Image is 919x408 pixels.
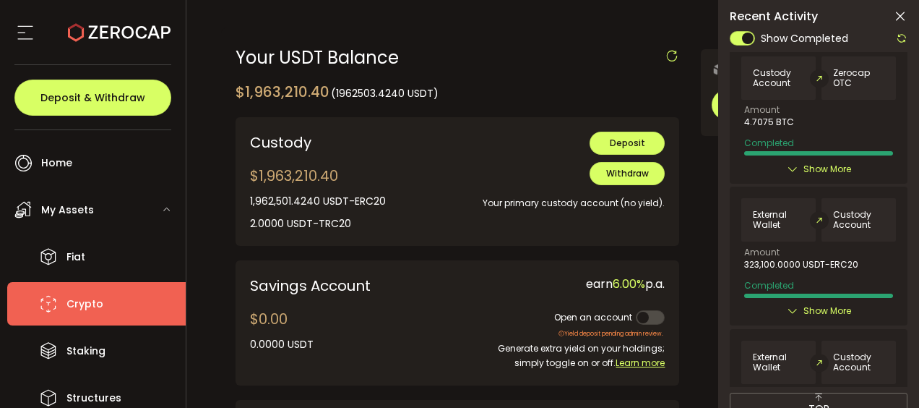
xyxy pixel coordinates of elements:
[606,167,649,179] span: Withdraw
[712,90,859,120] button: Trade OTC
[744,106,780,114] span: Amount
[558,330,663,338] span: Yield deposit pending admin review.
[66,247,85,268] span: Fiat
[41,153,72,174] span: Home
[250,194,386,209] div: 1,962,501.4240 USDT-ERC20
[66,341,105,362] span: Staking
[744,248,780,257] span: Amount
[753,352,804,373] span: External Wallet
[236,81,439,103] div: $1,963,210.40
[468,326,665,370] div: Generate extra yield on your holdings; simply toggle on or off.
[250,216,386,231] div: 2.0000 USDT-TRC20
[236,49,680,67] div: Your USDT Balance
[250,132,416,153] div: Custody
[613,276,645,292] span: 6.00%
[437,185,665,211] div: Your primary custody account (no yield).
[761,31,848,46] span: Show Completed
[66,294,103,315] span: Crypto
[590,132,665,155] button: Deposit
[331,86,439,101] span: (1962503.4240 USDT)
[41,200,94,221] span: My Assets
[803,304,851,318] span: Show More
[616,357,665,369] span: Learn more
[803,162,851,177] span: Show More
[847,339,919,408] iframe: Chat Widget
[250,275,446,297] div: Savings Account
[554,311,632,323] span: Open an account
[701,60,859,78] div: Request an OTC Trade
[250,308,314,352] div: $0.00
[14,80,171,116] button: Deposit & Withdraw
[40,93,145,103] span: Deposit & Withdraw
[590,162,665,185] button: Withdraw
[833,210,884,230] span: Custody Account
[744,279,794,292] span: Completed
[586,276,665,292] span: earn p.a.
[753,210,804,230] span: External Wallet
[730,11,818,22] span: Recent Activity
[833,68,884,88] span: Zerocap OTC
[250,337,314,352] div: 0.0000 USDT
[744,260,858,270] span: 323,100.0000 USDT-ERC20
[610,137,645,149] span: Deposit
[744,137,794,149] span: Completed
[712,63,725,76] img: 6nGpN7MZ9FLuBP83NiajKbTRY4UzlzQtBKtCrLLspmCkSvCZHBKvY3NxgQaT5JnOQREvtQ257bXeeSTueZfAPizblJ+Fe8JwA...
[744,117,794,127] span: 4.7075 BTC
[833,352,884,373] span: Custody Account
[753,68,804,88] span: Custody Account
[250,165,386,231] div: $1,963,210.40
